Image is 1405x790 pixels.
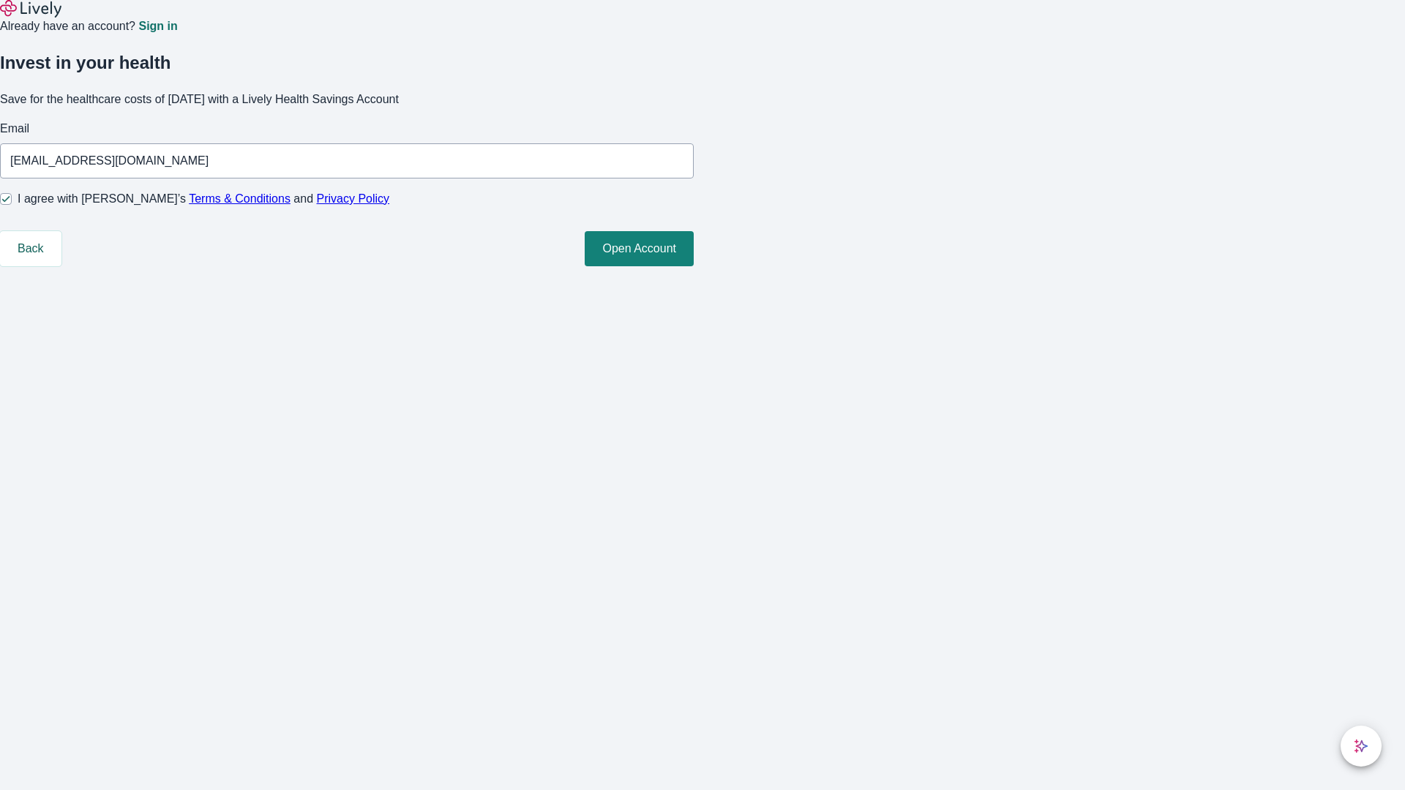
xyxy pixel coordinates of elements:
a: Sign in [138,20,177,32]
svg: Lively AI Assistant [1354,739,1368,753]
a: Privacy Policy [317,192,390,205]
button: chat [1341,726,1382,767]
a: Terms & Conditions [189,192,291,205]
span: I agree with [PERSON_NAME]’s and [18,190,389,208]
button: Open Account [585,231,694,266]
